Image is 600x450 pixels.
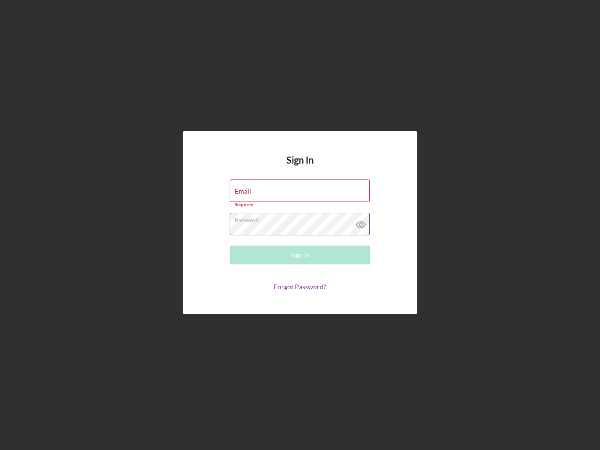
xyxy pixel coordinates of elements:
button: Sign In [230,246,370,264]
div: Required [230,202,370,208]
h4: Sign In [286,155,314,180]
a: Forgot Password? [274,283,326,291]
label: Password [235,213,370,224]
div: Sign In [291,246,310,264]
label: Email [235,187,251,195]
